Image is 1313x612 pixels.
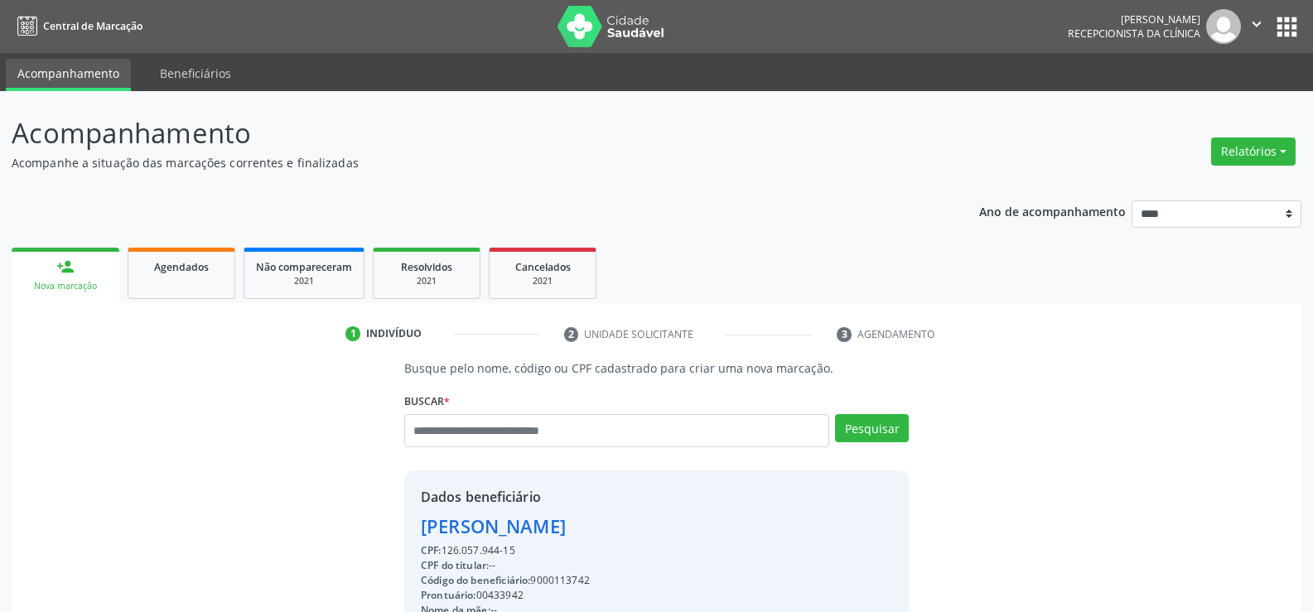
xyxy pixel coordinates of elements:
a: Beneficiários [148,59,243,88]
button: Pesquisar [835,414,909,442]
div: 00433942 [421,588,857,603]
button: apps [1272,12,1301,41]
span: Recepcionista da clínica [1068,27,1200,41]
p: Acompanhamento [12,113,915,154]
span: CPF do titular: [421,558,489,572]
div: 9000113742 [421,573,857,588]
span: Resolvidos [401,260,452,274]
div: Dados beneficiário [421,487,857,507]
div: 1 [345,326,360,341]
span: CPF: [421,543,442,557]
i:  [1248,15,1266,33]
div: 2021 [501,275,584,287]
p: Acompanhe a situação das marcações correntes e finalizadas [12,154,915,171]
div: 2021 [385,275,468,287]
img: img [1206,9,1241,44]
label: Buscar [404,388,450,414]
span: Cancelados [515,260,571,274]
div: -- [421,558,857,573]
span: Prontuário: [421,588,476,602]
div: Nova marcação [23,280,108,292]
button: Relatórios [1211,137,1296,166]
span: Não compareceram [256,260,352,274]
div: person_add [56,258,75,276]
div: [PERSON_NAME] [1068,12,1200,27]
div: 126.057.944-15 [421,543,857,558]
a: Acompanhamento [6,59,131,91]
div: Indivíduo [366,326,422,341]
a: Central de Marcação [12,12,142,40]
div: 2021 [256,275,352,287]
span: Central de Marcação [43,19,142,33]
span: Agendados [154,260,209,274]
button:  [1241,9,1272,44]
span: Código do beneficiário: [421,573,530,587]
p: Ano de acompanhamento [979,200,1126,221]
div: [PERSON_NAME] [421,513,857,540]
p: Busque pelo nome, código ou CPF cadastrado para criar uma nova marcação. [404,359,909,377]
